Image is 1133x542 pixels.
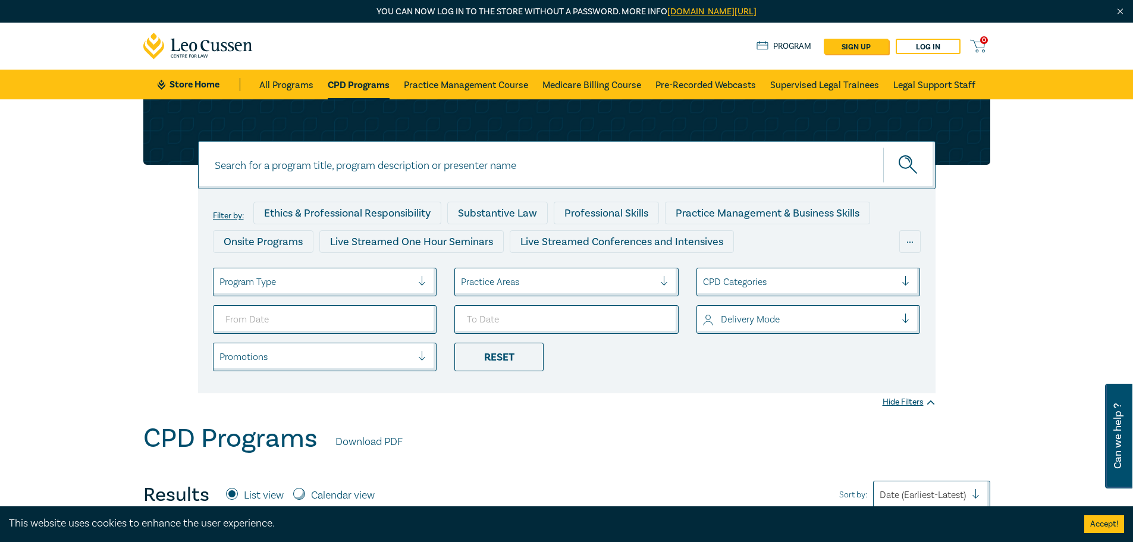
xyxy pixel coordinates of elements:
label: Filter by: [213,211,244,221]
input: select [703,275,705,289]
div: 10 CPD Point Packages [550,259,680,281]
label: Calendar view [311,488,375,503]
a: Log in [896,39,961,54]
span: Can we help ? [1112,391,1123,481]
div: Ethics & Professional Responsibility [253,202,441,224]
a: Download PDF [335,434,403,450]
a: All Programs [259,70,313,99]
a: sign up [824,39,889,54]
a: CPD Programs [328,70,390,99]
div: Live Streamed Practical Workshops [213,259,401,281]
input: To Date [454,305,679,334]
a: Supervised Legal Trainees [770,70,879,99]
button: Accept cookies [1084,515,1124,533]
div: ... [899,230,921,253]
a: Program [757,40,812,53]
input: select [703,313,705,326]
a: Medicare Billing Course [542,70,641,99]
div: Pre-Recorded Webcasts [407,259,544,281]
div: Onsite Programs [213,230,313,253]
a: [DOMAIN_NAME][URL] [667,6,757,17]
img: Close [1115,7,1125,17]
a: Pre-Recorded Webcasts [655,70,756,99]
input: select [219,275,222,289]
input: select [461,275,463,289]
h1: CPD Programs [143,423,318,454]
div: Professional Skills [554,202,659,224]
div: Live Streamed One Hour Seminars [319,230,504,253]
div: Live Streamed Conferences and Intensives [510,230,734,253]
input: Sort by [880,488,882,502]
input: Search for a program title, program description or presenter name [198,141,936,189]
div: This website uses cookies to enhance the user experience. [9,516,1066,531]
div: Substantive Law [447,202,548,224]
div: Reset [454,343,544,371]
p: You can now log in to the store without a password. More info [143,5,990,18]
span: Sort by: [839,488,867,502]
span: 0 [980,36,988,44]
div: Hide Filters [883,396,936,408]
div: Practice Management & Business Skills [665,202,870,224]
input: From Date [213,305,437,334]
a: Store Home [158,78,240,91]
a: Legal Support Staff [893,70,975,99]
label: List view [244,488,284,503]
h4: Results [143,483,209,507]
input: select [219,350,222,364]
a: Practice Management Course [404,70,528,99]
div: National Programs [686,259,796,281]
